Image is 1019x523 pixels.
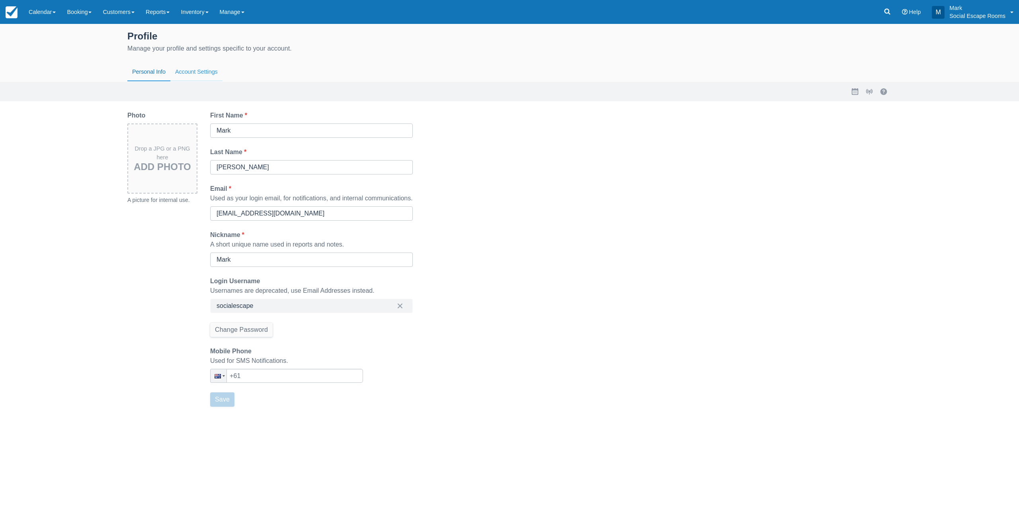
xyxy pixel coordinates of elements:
div: Used for SMS Notifications. [210,356,363,366]
label: Login Username [210,276,263,286]
div: M [932,6,945,19]
span: Help [909,9,921,15]
div: Manage your profile and settings specific to your account. [127,44,892,53]
h3: Add Photo [131,162,193,172]
input: 1 (702) 123-4567 [210,369,363,383]
div: A short unique name used in reports and notes. [210,240,413,249]
label: Mobile Phone [210,347,255,356]
div: Drop a JPG or a PNG here [128,145,197,172]
label: Email [210,184,234,194]
label: Photo [127,111,148,120]
button: Change Password [210,323,273,337]
p: Mark [949,4,1005,12]
div: Profile [127,29,892,42]
i: Help [902,9,908,15]
label: First Name [210,111,250,120]
div: Usernames are deprecated, use Email Addresses instead. [210,286,413,296]
button: Personal Info [127,63,170,81]
button: Account Settings [170,63,223,81]
div: Australia: + 61 [211,369,226,382]
span: Used as your login email, for notifications, and internal communications. [210,195,413,202]
label: Nickname [210,230,248,240]
label: Last Name [210,147,250,157]
div: A picture for internal use. [127,195,197,205]
img: checkfront-main-nav-mini-logo.png [6,6,18,18]
p: Social Escape Rooms [949,12,1005,20]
